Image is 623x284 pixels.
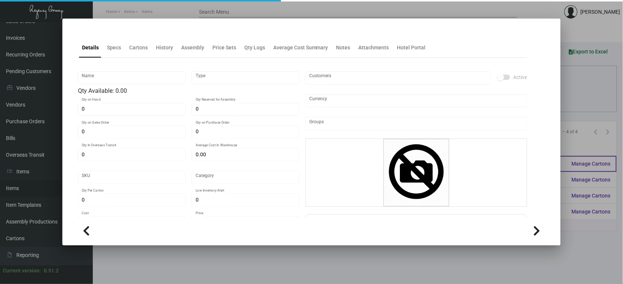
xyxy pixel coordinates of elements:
[3,267,41,275] div: Current version:
[336,44,350,52] div: Notes
[397,44,426,52] div: Hotel Portal
[82,44,99,52] div: Details
[513,73,527,82] span: Active
[107,44,121,52] div: Specs
[309,75,487,81] input: Add new..
[212,44,236,52] div: Price Sets
[309,121,523,127] input: Add new..
[273,44,328,52] div: Average Cost Summary
[181,44,204,52] div: Assembly
[156,44,173,52] div: History
[78,86,300,95] div: Qty Available: 0.00
[44,267,59,275] div: 0.51.2
[129,44,148,52] div: Cartons
[359,44,389,52] div: Attachments
[244,44,265,52] div: Qty Logs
